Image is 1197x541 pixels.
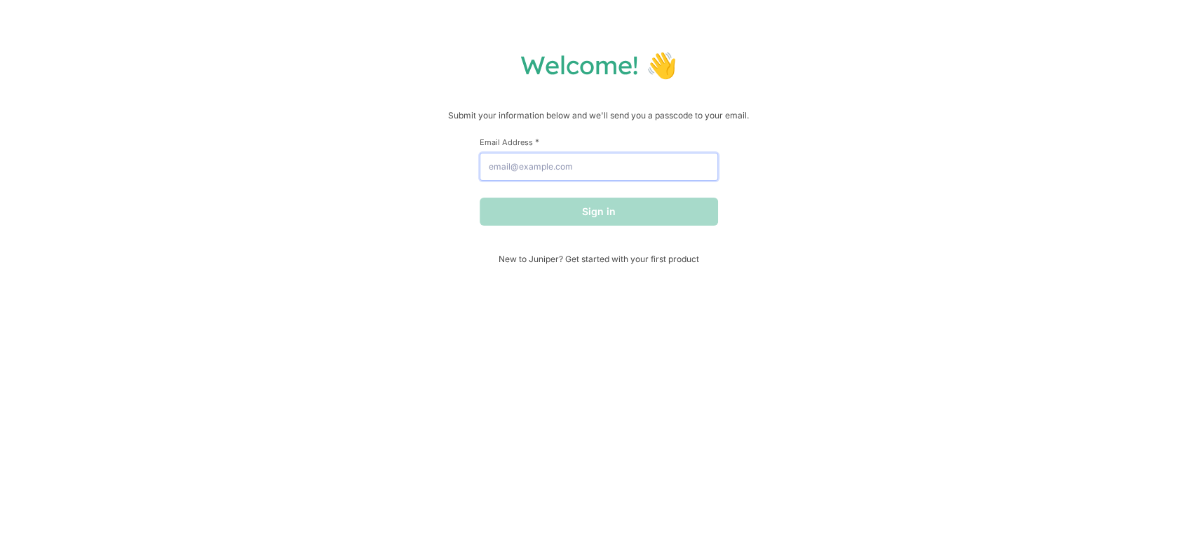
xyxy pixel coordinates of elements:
[14,109,1183,123] p: Submit your information below and we'll send you a passcode to your email.
[480,254,718,264] span: New to Juniper? Get started with your first product
[14,49,1183,81] h1: Welcome! 👋
[480,153,718,181] input: email@example.com
[535,137,539,147] span: This field is required.
[480,137,718,147] label: Email Address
